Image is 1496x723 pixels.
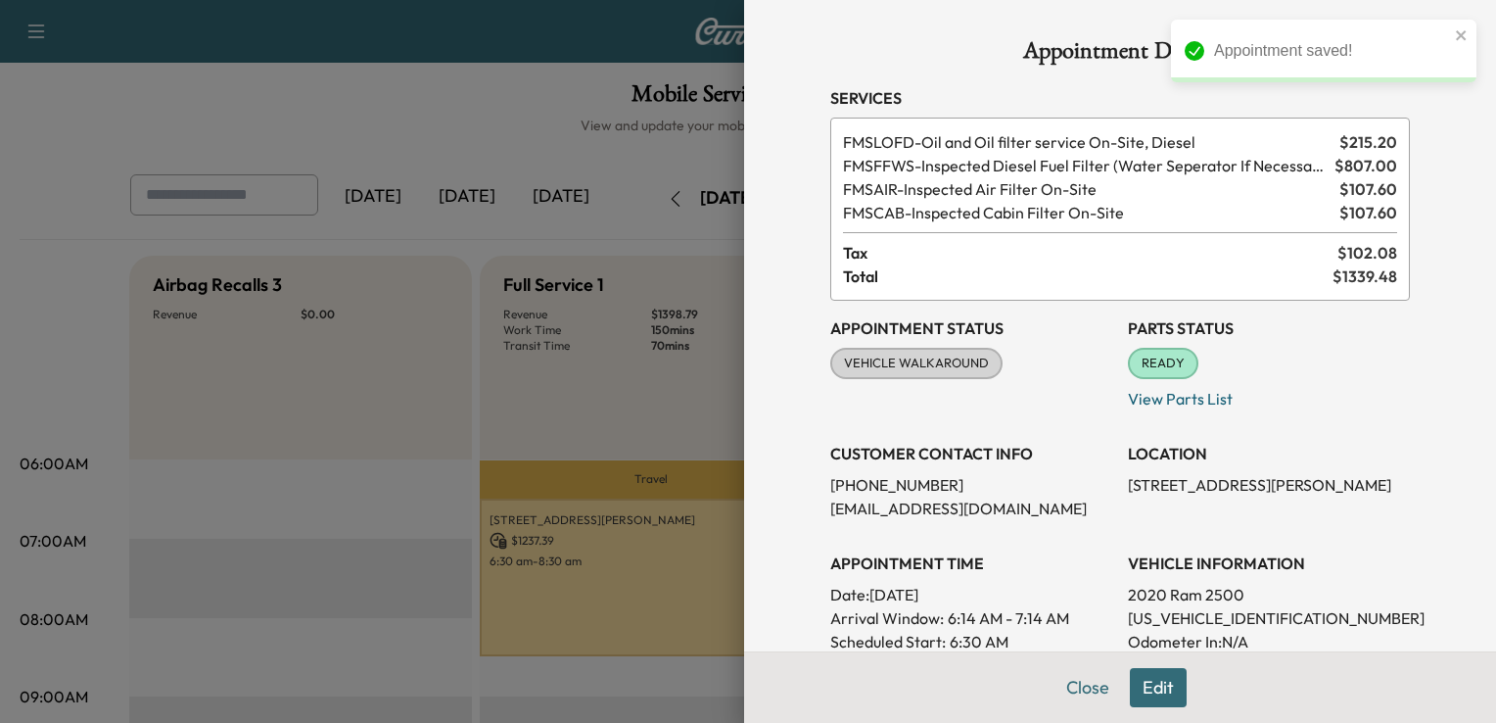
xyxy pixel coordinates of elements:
button: close [1455,27,1469,43]
span: READY [1130,354,1196,373]
span: Tax [843,241,1337,265]
p: 6:30 AM [950,630,1008,653]
span: Total [843,265,1332,288]
p: Odometer In: N/A [1128,630,1410,653]
button: Close [1053,668,1122,707]
h3: Appointment Status [830,316,1112,340]
span: $ 107.60 [1339,177,1397,201]
p: [PHONE_NUMBER] [830,473,1112,497]
span: 6:14 AM - 7:14 AM [948,606,1069,630]
h3: Services [830,86,1410,110]
div: Appointment saved! [1214,39,1449,63]
h3: CUSTOMER CONTACT INFO [830,442,1112,465]
span: $ 107.60 [1339,201,1397,224]
h3: APPOINTMENT TIME [830,552,1112,575]
span: $ 1339.48 [1332,265,1397,288]
p: View Parts List [1128,379,1410,410]
h3: VEHICLE INFORMATION [1128,552,1410,575]
button: Edit [1130,668,1187,707]
h3: Parts Status [1128,316,1410,340]
p: Scheduled Start: [830,630,946,653]
h3: LOCATION [1128,442,1410,465]
p: [EMAIL_ADDRESS][DOMAIN_NAME] [830,497,1112,520]
span: Inspected Diesel Fuel Filter (Water Seperator If Necessary) [843,154,1327,177]
h1: Appointment Details [830,39,1410,71]
span: $ 215.20 [1339,130,1397,154]
span: Inspected Air Filter On-Site [843,177,1332,201]
span: $ 102.08 [1337,241,1397,265]
span: Oil and Oil filter service On-Site, Diesel [843,130,1332,154]
p: [STREET_ADDRESS][PERSON_NAME] [1128,473,1410,497]
p: Arrival Window: [830,606,1112,630]
p: Date: [DATE] [830,583,1112,606]
p: 2020 Ram 2500 [1128,583,1410,606]
span: Inspected Cabin Filter On-Site [843,201,1332,224]
span: $ 807.00 [1334,154,1397,177]
p: [US_VEHICLE_IDENTIFICATION_NUMBER] [1128,606,1410,630]
span: VEHICLE WALKAROUND [832,354,1001,373]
